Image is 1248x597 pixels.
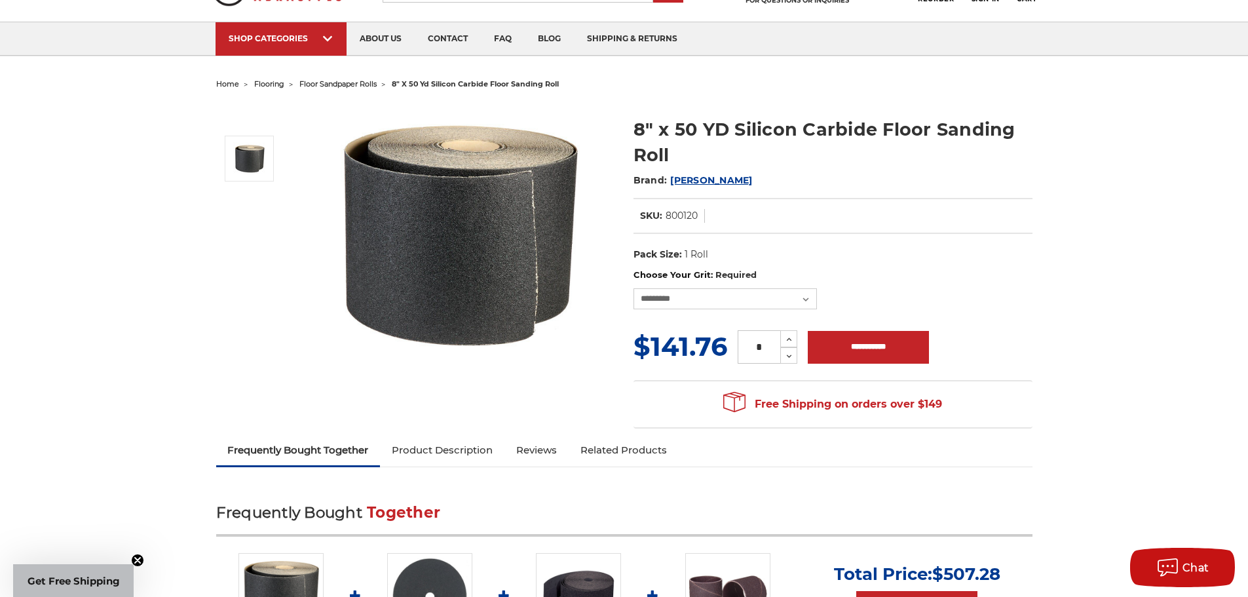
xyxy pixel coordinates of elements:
[131,554,144,567] button: Close teaser
[715,269,757,280] small: Required
[569,436,679,465] a: Related Products
[504,436,569,465] a: Reviews
[1130,548,1235,587] button: Chat
[574,22,690,56] a: shipping & returns
[347,22,415,56] a: about us
[28,575,120,587] span: Get Free Shipping
[229,33,333,43] div: SHOP CATEGORIES
[633,330,727,362] span: $141.76
[1182,562,1209,574] span: Chat
[415,22,481,56] a: contact
[666,209,698,223] dd: 800120
[481,22,525,56] a: faq
[633,269,1032,282] label: Choose Your Grit:
[670,174,752,186] a: [PERSON_NAME]
[723,391,942,417] span: Free Shipping on orders over $149
[834,564,1000,585] p: Total Price:
[380,436,504,465] a: Product Description
[640,209,662,223] dt: SKU:
[254,79,284,88] a: flooring
[392,79,559,88] span: 8" x 50 yd silicon carbide floor sanding roll
[633,248,682,261] dt: Pack Size:
[367,503,440,522] span: Together
[299,79,377,88] a: floor sandpaper rolls
[216,436,381,465] a: Frequently Bought Together
[328,103,590,365] img: Silicon Carbide 8" x 50 YD Floor Sanding Roll
[685,248,708,261] dd: 1 Roll
[216,503,362,522] span: Frequently Bought
[525,22,574,56] a: blog
[233,142,266,175] img: Silicon Carbide 8" x 50 YD Floor Sanding Roll
[633,174,668,186] span: Brand:
[216,79,239,88] a: home
[13,564,134,597] div: Get Free ShippingClose teaser
[633,117,1032,168] h1: 8" x 50 YD Silicon Carbide Floor Sanding Roll
[932,564,1000,585] span: $507.28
